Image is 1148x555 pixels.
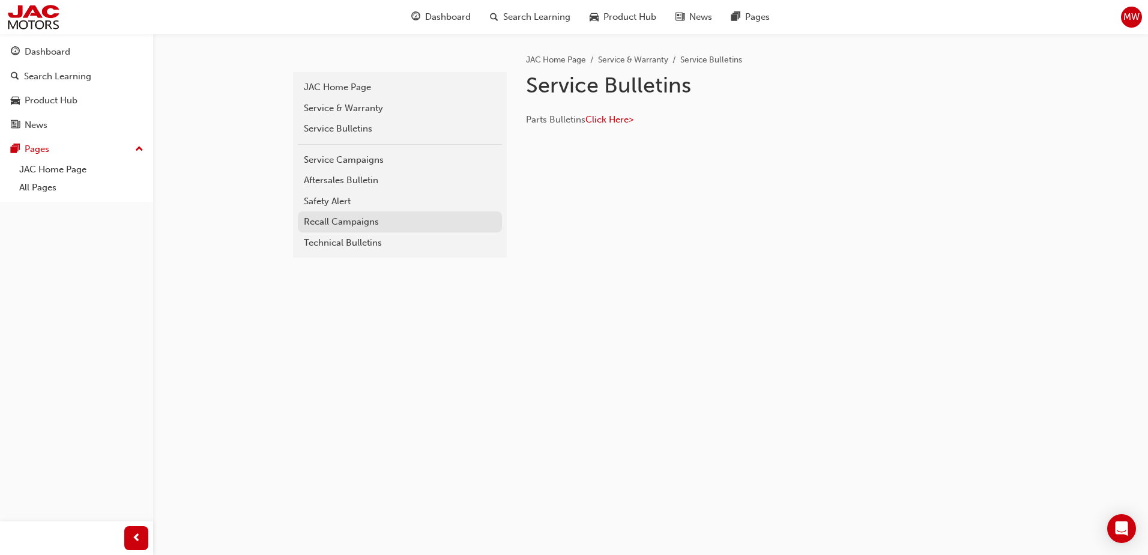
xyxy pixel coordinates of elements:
[298,170,502,191] a: Aftersales Bulletin
[25,94,77,108] div: Product Hub
[298,211,502,232] a: Recall Campaigns
[425,10,471,24] span: Dashboard
[11,96,20,106] span: car-icon
[731,10,740,25] span: pages-icon
[598,55,668,65] a: Service & Warranty
[666,5,722,29] a: news-iconNews
[298,77,502,98] a: JAC Home Page
[5,138,148,160] button: Pages
[14,178,148,197] a: All Pages
[298,150,502,171] a: Service Campaigns
[304,102,496,115] div: Service & Warranty
[25,142,49,156] div: Pages
[11,144,20,155] span: pages-icon
[298,232,502,253] a: Technical Bulletins
[603,10,656,24] span: Product Hub
[298,98,502,119] a: Service & Warranty
[298,118,502,139] a: Service Bulletins
[304,236,496,250] div: Technical Bulletins
[132,531,141,546] span: prev-icon
[722,5,779,29] a: pages-iconPages
[304,122,496,136] div: Service Bulletins
[25,118,47,132] div: News
[304,215,496,229] div: Recall Campaigns
[503,10,570,24] span: Search Learning
[11,47,20,58] span: guage-icon
[135,142,143,157] span: up-icon
[298,191,502,212] a: Safety Alert
[304,195,496,208] div: Safety Alert
[526,114,585,125] span: Parts Bulletins
[11,120,20,131] span: news-icon
[304,80,496,94] div: JAC Home Page
[1123,10,1140,24] span: MW
[6,4,61,31] img: jac-portal
[304,174,496,187] div: Aftersales Bulletin
[585,114,633,125] a: Click Here>
[480,5,580,29] a: search-iconSearch Learning
[675,10,684,25] span: news-icon
[680,53,742,67] li: Service Bulletins
[11,71,19,82] span: search-icon
[24,70,91,83] div: Search Learning
[14,160,148,179] a: JAC Home Page
[580,5,666,29] a: car-iconProduct Hub
[5,41,148,63] a: Dashboard
[5,65,148,88] a: Search Learning
[1107,514,1136,543] div: Open Intercom Messenger
[1121,7,1142,28] button: MW
[5,89,148,112] a: Product Hub
[5,114,148,136] a: News
[25,45,70,59] div: Dashboard
[304,153,496,167] div: Service Campaigns
[402,5,480,29] a: guage-iconDashboard
[526,55,586,65] a: JAC Home Page
[590,10,599,25] span: car-icon
[689,10,712,24] span: News
[5,38,148,138] button: DashboardSearch LearningProduct HubNews
[745,10,770,24] span: Pages
[490,10,498,25] span: search-icon
[411,10,420,25] span: guage-icon
[526,72,920,99] h1: Service Bulletins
